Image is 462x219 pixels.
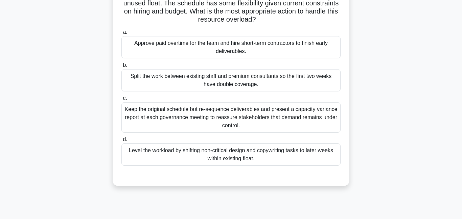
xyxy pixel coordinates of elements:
span: d. [123,136,127,142]
div: Keep the original schedule but re-sequence deliverables and present a capacity variance report at... [121,102,341,133]
div: Level the workload by shifting non-critical design and copywriting tasks to later weeks within ex... [121,143,341,166]
span: b. [123,62,127,68]
span: c. [123,95,127,101]
div: Approve paid overtime for the team and hire short-term contractors to finish early deliverables. [121,36,341,58]
span: a. [123,29,127,35]
div: Split the work between existing staff and premium consultants so the first two weeks have double ... [121,69,341,91]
